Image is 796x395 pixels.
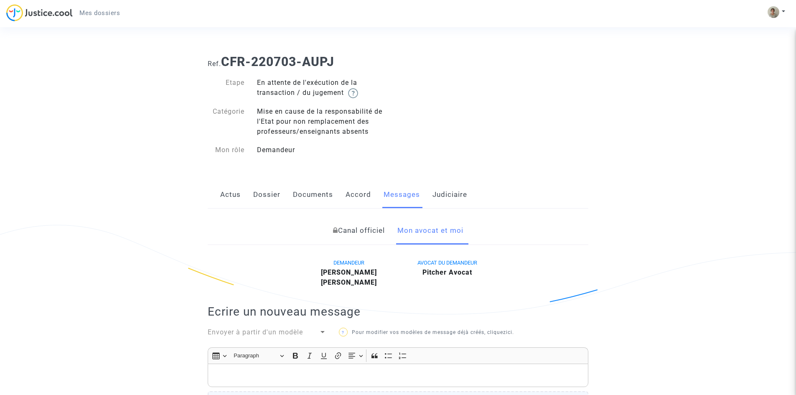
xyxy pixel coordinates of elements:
a: Judiciaire [432,181,467,209]
span: Ref. [208,60,221,68]
div: Catégorie [201,107,251,137]
a: ici [506,329,512,335]
a: Canal officiel [333,217,385,245]
p: Pour modifier vos modèles de message déjà créés, cliquez . [339,327,523,338]
a: Mes dossiers [73,7,127,19]
span: Mes dossiers [79,9,120,17]
a: Messages [384,181,420,209]
div: Demandeur [251,145,398,155]
span: Paragraph [234,351,277,361]
span: AVOCAT DU DEMANDEUR [417,260,477,266]
a: Actus [220,181,241,209]
img: AOh14GiDxcYCRGTQBqWBzWEBSAjcFPBSM4Ny8Wxik6he1A=s96-c [768,6,779,18]
a: Accord [346,181,371,209]
div: Editor toolbar [208,347,588,364]
div: Mise en cause de la responsabilité de l'Etat pour non remplacement des professeurs/enseignants ab... [251,107,398,137]
div: Etape [201,78,251,98]
b: [PERSON_NAME] [321,278,377,286]
a: Dossier [253,181,280,209]
a: Mon avocat et moi [397,217,463,245]
b: CFR-220703-AUPJ [221,54,334,69]
b: Pitcher Avocat [422,268,472,276]
button: Paragraph [230,349,287,362]
div: Mon rôle [201,145,251,155]
h2: Ecrire un nouveau message [208,304,588,319]
div: Rich Text Editor, main [208,364,588,387]
b: [PERSON_NAME] [321,268,377,276]
img: jc-logo.svg [6,4,73,21]
span: ? [342,330,344,335]
a: Documents [293,181,333,209]
div: En attente de l'exécution de la transaction / du jugement [251,78,398,98]
span: DEMANDEUR [333,260,364,266]
img: help.svg [348,88,358,98]
span: Envoyer à partir d'un modèle [208,328,303,336]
